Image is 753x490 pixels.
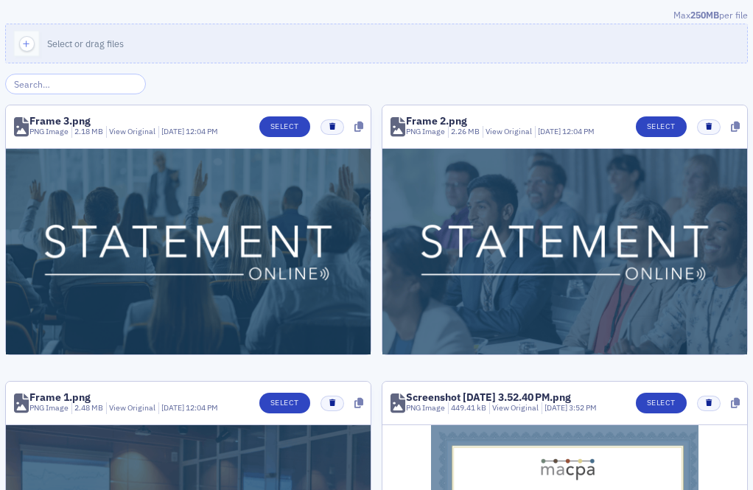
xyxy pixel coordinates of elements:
span: Select or drag files [47,38,124,49]
button: Select or drag files [5,24,748,63]
div: Frame 3.png [29,116,91,126]
span: 3:52 PM [569,402,597,413]
div: PNG Image [406,402,445,414]
div: 2.18 MB [71,126,104,138]
span: 12:04 PM [562,126,595,136]
span: 12:04 PM [186,402,218,413]
span: [DATE] [538,126,562,136]
a: View Original [492,402,539,413]
span: 12:04 PM [186,126,218,136]
button: Select [259,393,310,413]
span: [DATE] [544,402,569,413]
span: [DATE] [161,126,186,136]
a: View Original [486,126,532,136]
div: PNG Image [29,126,69,138]
div: PNG Image [406,126,445,138]
input: Search… [5,74,146,94]
span: 250MB [690,9,719,21]
div: 449.41 kB [448,402,487,414]
a: View Original [109,402,155,413]
div: 2.26 MB [448,126,480,138]
div: Screenshot [DATE] 3.52.40 PM.png [406,392,571,402]
button: Select [636,116,687,137]
button: Select [259,116,310,137]
button: Select [636,393,687,413]
div: Frame 1.png [29,392,91,402]
div: Max per file [5,8,748,24]
div: PNG Image [29,402,69,414]
a: View Original [109,126,155,136]
span: [DATE] [161,402,186,413]
div: 2.48 MB [71,402,104,414]
div: Frame 2.png [406,116,467,126]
